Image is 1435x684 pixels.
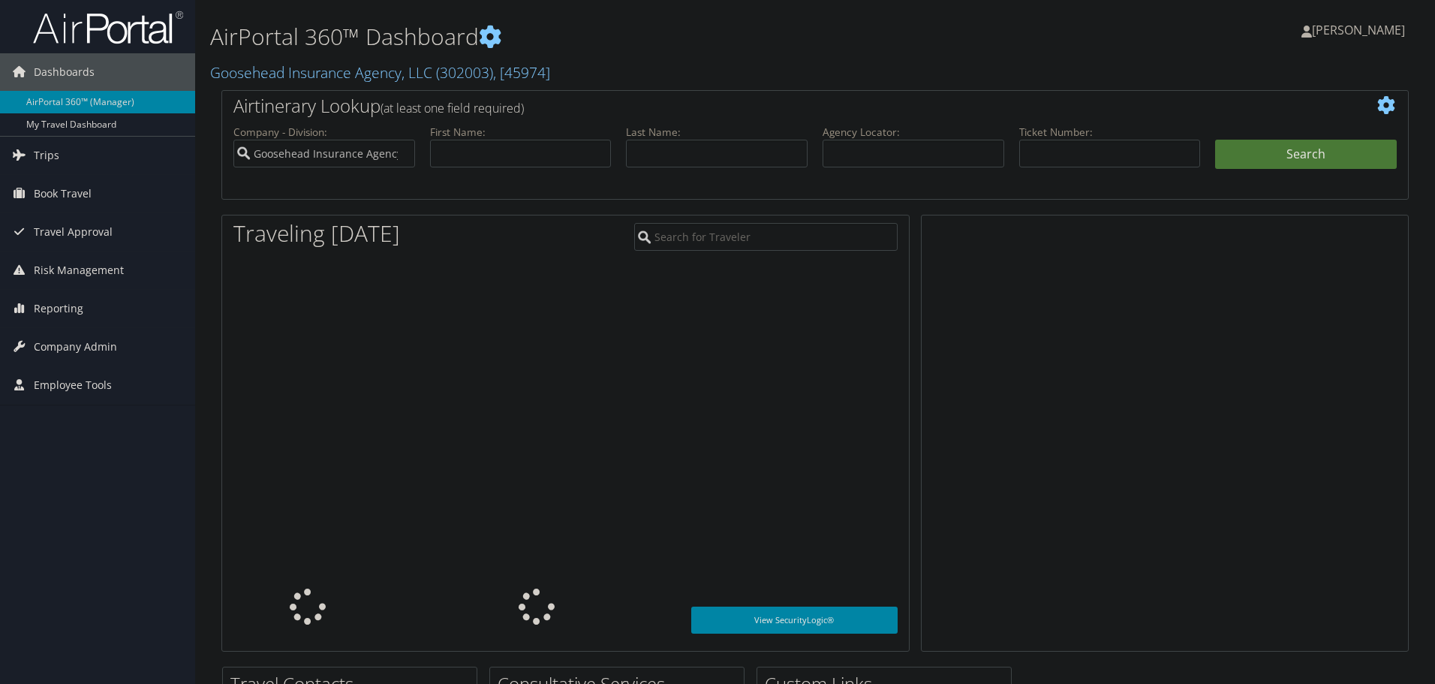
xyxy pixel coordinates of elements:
[210,62,550,83] a: Goosehead Insurance Agency, LLC
[823,125,1004,140] label: Agency Locator:
[34,328,117,366] span: Company Admin
[233,218,400,249] h1: Traveling [DATE]
[634,223,898,251] input: Search for Traveler
[34,137,59,174] span: Trips
[210,21,1017,53] h1: AirPortal 360™ Dashboard
[34,53,95,91] span: Dashboards
[34,175,92,212] span: Book Travel
[430,125,612,140] label: First Name:
[33,10,183,45] img: airportal-logo.png
[233,125,415,140] label: Company - Division:
[1019,125,1201,140] label: Ticket Number:
[34,366,112,404] span: Employee Tools
[34,290,83,327] span: Reporting
[34,252,124,289] span: Risk Management
[493,62,550,83] span: , [ 45974 ]
[381,100,524,116] span: (at least one field required)
[233,93,1298,119] h2: Airtinerary Lookup
[1215,140,1397,170] button: Search
[626,125,808,140] label: Last Name:
[691,607,898,634] a: View SecurityLogic®
[436,62,493,83] span: ( 302003 )
[34,213,113,251] span: Travel Approval
[1301,8,1420,53] a: [PERSON_NAME]
[1312,22,1405,38] span: [PERSON_NAME]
